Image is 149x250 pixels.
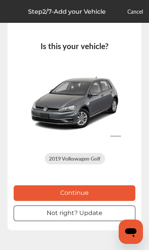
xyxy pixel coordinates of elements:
[27,67,122,138] img: 13438_st0640_046.jpg
[119,220,143,244] iframe: Button to launch messaging window
[21,41,128,51] h3: Is this your vehicle?
[28,8,106,15] p: Step 2 / 7 - Add your Vehicle
[127,8,143,15] a: Cancel
[14,185,135,201] button: Continue
[14,205,135,221] button: Not right? Update
[45,153,105,164] div: 2019 Volkswagen Golf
